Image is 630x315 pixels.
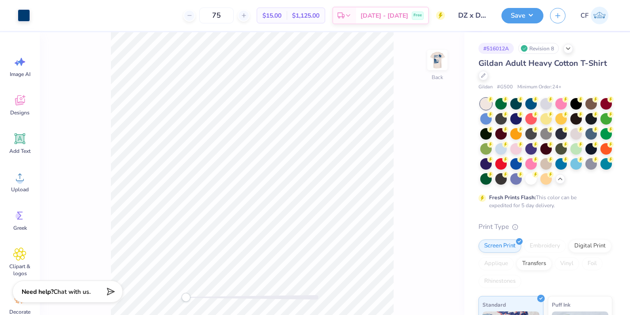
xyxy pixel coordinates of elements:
[501,8,543,23] button: Save
[262,11,281,20] span: $15.00
[524,239,566,253] div: Embroidery
[497,83,513,91] span: # G500
[478,275,521,288] div: Rhinestones
[581,11,588,21] span: CF
[5,263,34,277] span: Clipart & logos
[182,293,190,302] div: Accessibility label
[517,83,562,91] span: Minimum Order: 24 +
[569,239,611,253] div: Digital Print
[13,224,27,232] span: Greek
[577,7,612,24] a: CF
[478,43,514,54] div: # 516012A
[489,194,598,209] div: This color can be expedited for 5 day delivery.
[516,257,552,270] div: Transfers
[478,239,521,253] div: Screen Print
[591,7,608,24] img: Corey Fishman
[582,257,603,270] div: Foil
[361,11,408,20] span: [DATE] - [DATE]
[10,109,30,116] span: Designs
[489,194,536,201] strong: Fresh Prints Flash:
[518,43,559,54] div: Revision 8
[482,300,506,309] span: Standard
[452,7,495,24] input: Untitled Design
[552,300,570,309] span: Puff Ink
[53,288,91,296] span: Chat with us.
[478,83,493,91] span: Gildan
[554,257,579,270] div: Vinyl
[10,71,30,78] span: Image AI
[199,8,234,23] input: – –
[22,288,53,296] strong: Need help?
[429,51,446,69] img: Back
[11,186,29,193] span: Upload
[478,257,514,270] div: Applique
[478,222,612,232] div: Print Type
[9,148,30,155] span: Add Text
[432,73,443,81] div: Back
[292,11,319,20] span: $1,125.00
[478,58,607,68] span: Gildan Adult Heavy Cotton T-Shirt
[414,12,422,19] span: Free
